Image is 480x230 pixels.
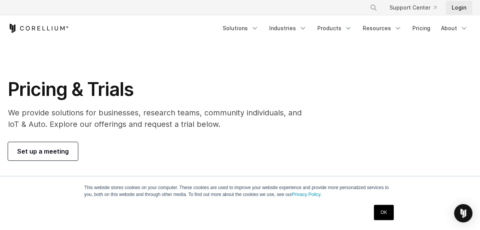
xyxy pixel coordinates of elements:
[360,1,472,15] div: Navigation Menu
[436,21,472,35] a: About
[446,1,472,15] a: Login
[313,21,357,35] a: Products
[367,1,380,15] button: Search
[17,147,69,156] span: Set up a meeting
[218,21,263,35] a: Solutions
[374,205,393,220] a: OK
[454,204,472,222] div: Open Intercom Messenger
[383,1,443,15] a: Support Center
[408,21,435,35] a: Pricing
[265,21,311,35] a: Industries
[292,192,322,197] a: Privacy Policy.
[218,21,472,35] div: Navigation Menu
[8,24,69,33] a: Corellium Home
[358,21,406,35] a: Resources
[8,78,312,101] h1: Pricing & Trials
[84,184,396,198] p: This website stores cookies on your computer. These cookies are used to improve your website expe...
[8,142,78,160] a: Set up a meeting
[8,107,312,130] p: We provide solutions for businesses, research teams, community individuals, and IoT & Auto. Explo...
